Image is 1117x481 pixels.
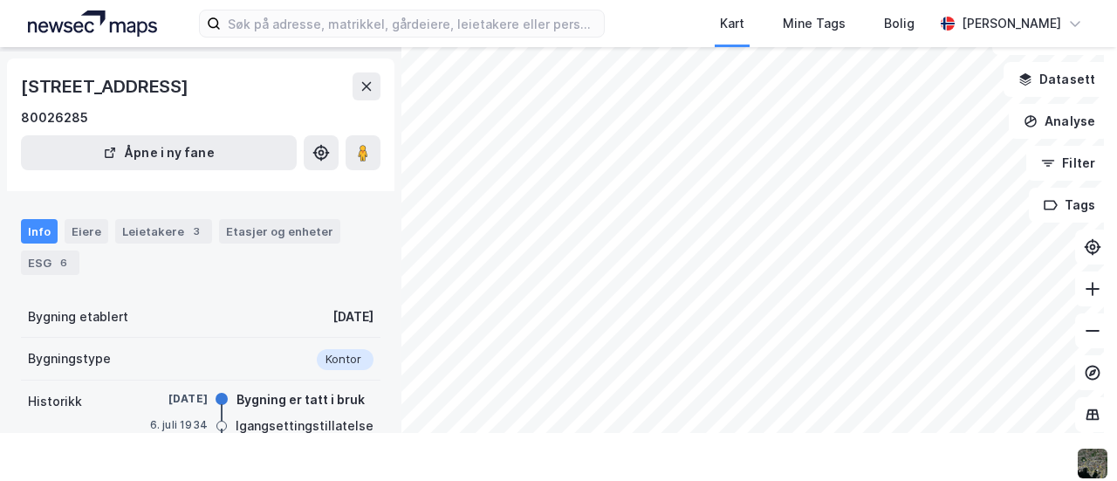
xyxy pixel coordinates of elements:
[21,107,88,128] div: 80026285
[138,417,208,433] div: 6. juli 1934
[28,348,111,369] div: Bygningstype
[783,13,846,34] div: Mine Tags
[28,391,82,412] div: Historikk
[55,254,72,271] div: 6
[720,13,744,34] div: Kart
[1026,146,1110,181] button: Filter
[884,13,915,34] div: Bolig
[1030,397,1117,481] div: Kontrollprogram for chat
[236,416,373,436] div: Igangsettingstillatelse
[21,135,297,170] button: Åpne i ny fane
[1030,397,1117,481] iframe: Chat Widget
[28,10,157,37] img: logo.a4113a55bc3d86da70a041830d287a7e.svg
[188,223,205,240] div: 3
[332,306,373,327] div: [DATE]
[1029,188,1110,223] button: Tags
[21,251,79,275] div: ESG
[226,223,333,239] div: Etasjer og enheter
[236,389,365,410] div: Bygning er tatt i bruk
[21,72,192,100] div: [STREET_ADDRESS]
[65,219,108,244] div: Eiere
[21,219,58,244] div: Info
[138,391,208,407] div: [DATE]
[221,10,604,37] input: Søk på adresse, matrikkel, gårdeiere, leietakere eller personer
[962,13,1061,34] div: [PERSON_NAME]
[28,306,128,327] div: Bygning etablert
[1004,62,1110,97] button: Datasett
[115,219,212,244] div: Leietakere
[1009,104,1110,139] button: Analyse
